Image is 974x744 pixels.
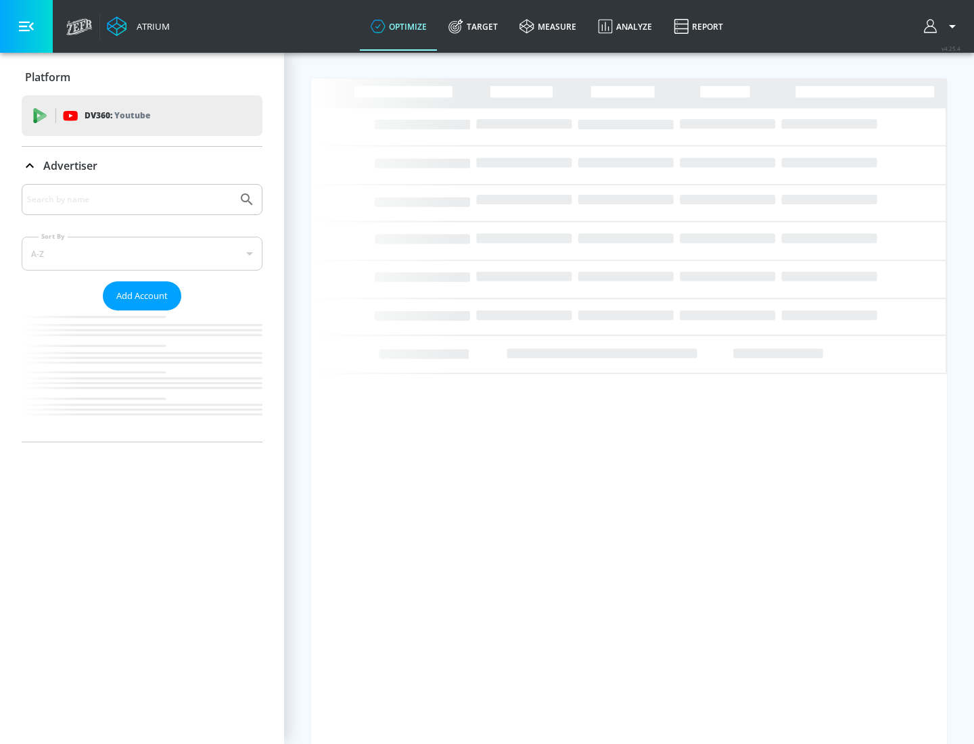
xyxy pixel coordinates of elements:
p: Platform [25,70,70,85]
p: DV360: [85,108,150,123]
button: Add Account [103,281,181,310]
p: Advertiser [43,158,97,173]
a: optimize [360,2,438,51]
a: Atrium [107,16,170,37]
a: Target [438,2,509,51]
a: measure [509,2,587,51]
input: Search by name [27,191,232,208]
span: v 4.25.4 [942,45,960,52]
div: Advertiser [22,184,262,442]
div: A-Z [22,237,262,271]
nav: list of Advertiser [22,310,262,442]
a: Report [663,2,734,51]
label: Sort By [39,232,68,241]
a: Analyze [587,2,663,51]
p: Youtube [114,108,150,122]
span: Add Account [116,288,168,304]
div: Platform [22,58,262,96]
div: Advertiser [22,147,262,185]
div: DV360: Youtube [22,95,262,136]
div: Atrium [131,20,170,32]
